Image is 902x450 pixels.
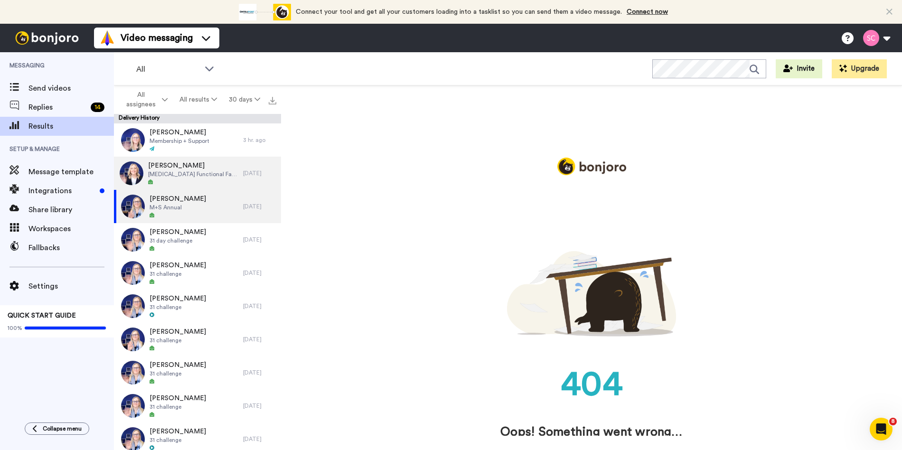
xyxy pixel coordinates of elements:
img: 5d8f9087-acda-4d6c-beeb-1732f88f7e8c-thumb.jpg [121,328,145,351]
span: [PERSON_NAME] [148,161,238,170]
span: M+S Annual [150,204,206,211]
span: Share library [28,204,114,216]
img: vm-color.svg [100,30,115,46]
span: QUICK START GUIDE [8,312,76,319]
img: bj-logo-header-white.svg [11,31,83,45]
span: Results [28,121,114,132]
span: Message template [28,166,114,178]
button: All assignees [116,86,174,113]
button: All results [174,91,223,108]
a: Connect now [627,9,668,15]
div: [DATE] [243,402,276,410]
span: 31 challenge [150,337,206,344]
span: Send videos [28,83,114,94]
div: 404 [300,360,883,409]
div: [DATE] [243,269,276,277]
span: 31 challenge [150,270,206,278]
a: [PERSON_NAME]M+S Annual[DATE] [114,190,281,223]
span: 31 challenge [150,370,206,377]
button: Invite [776,59,822,78]
div: Delivery History [114,114,281,123]
div: 3 hr. ago [243,136,276,144]
img: 404.png [507,251,676,337]
div: [DATE] [243,236,276,244]
img: export.svg [269,97,276,104]
a: [PERSON_NAME][MEDICAL_DATA] Functional Family Membership + Support - Annual Purchase[DATE] [114,157,281,190]
span: [PERSON_NAME] [150,227,206,237]
span: Integrations [28,185,96,197]
span: Workspaces [28,223,114,234]
span: 31 challenge [150,436,206,444]
span: All assignees [122,90,160,109]
a: [PERSON_NAME]Membership + Support3 hr. ago [114,123,281,157]
div: [DATE] [243,336,276,343]
img: ed3201cb-1a1f-4b3f-b6d9-61f9d2583bda-thumb.jpg [121,394,145,418]
span: [PERSON_NAME] [150,194,206,204]
div: [DATE] [243,369,276,376]
img: 50657c8a-1713-4cb8-be24-64a3d4591369-thumb.jpg [121,195,145,218]
span: 31 challenge [150,403,206,411]
span: All [136,64,200,75]
span: [MEDICAL_DATA] Functional Family Membership + Support - Annual Purchase [148,170,238,178]
span: [PERSON_NAME] [150,294,206,303]
button: Collapse menu [25,422,89,435]
span: Fallbacks [28,242,114,253]
div: [DATE] [243,203,276,210]
a: [PERSON_NAME]31 challenge[DATE] [114,256,281,290]
img: ddcd16a4-7563-421d-baa6-2d907641f7dc-thumb.jpg [120,161,143,185]
button: Upgrade [832,59,887,78]
iframe: Intercom live chat [870,418,893,441]
span: [PERSON_NAME] [150,394,206,403]
span: [PERSON_NAME] [150,427,206,436]
span: Settings [28,281,114,292]
div: 14 [91,103,104,112]
button: 30 days [223,91,266,108]
span: Video messaging [121,31,193,45]
a: [PERSON_NAME]31 challenge[DATE] [114,356,281,389]
div: [DATE] [243,435,276,443]
span: Connect your tool and get all your customers loading into a tasklist so you can send them a video... [296,9,622,15]
a: [PERSON_NAME]31 day challenge[DATE] [114,223,281,256]
span: Replies [28,102,87,113]
span: Membership + Support [150,137,209,145]
img: 41875e87-945b-4538-8682-1759541b7b22-thumb.jpg [121,294,145,318]
span: [PERSON_NAME] [150,327,206,337]
a: [PERSON_NAME]31 challenge[DATE] [114,323,281,356]
div: Oops! Something went wrong… [300,423,883,441]
div: [DATE] [243,302,276,310]
span: 8 [889,418,897,425]
div: [DATE] [243,169,276,177]
img: b3ca9ef1-2164-442b-bbca-2e55a29ed78e-thumb.jpg [121,128,145,152]
span: Collapse menu [43,425,82,432]
span: 31 day challenge [150,237,206,244]
div: animation [239,4,291,20]
a: [PERSON_NAME]31 challenge[DATE] [114,290,281,323]
img: logo_full.png [557,158,626,175]
span: 100% [8,324,22,332]
span: 31 challenge [150,303,206,311]
span: [PERSON_NAME] [150,128,209,137]
img: b7793d86-7a9c-4f55-8369-982c5123c3c8-thumb.jpg [121,361,145,384]
button: Export all results that match these filters now. [266,93,279,107]
span: [PERSON_NAME] [150,360,206,370]
img: d5b5dd30-17db-49b0-9eb7-3d8851071449-thumb.jpg [121,228,145,252]
span: [PERSON_NAME] [150,261,206,270]
a: [PERSON_NAME]31 challenge[DATE] [114,389,281,422]
img: b448b08c-f557-4eda-8880-2bebfed70286-thumb.jpg [121,261,145,285]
